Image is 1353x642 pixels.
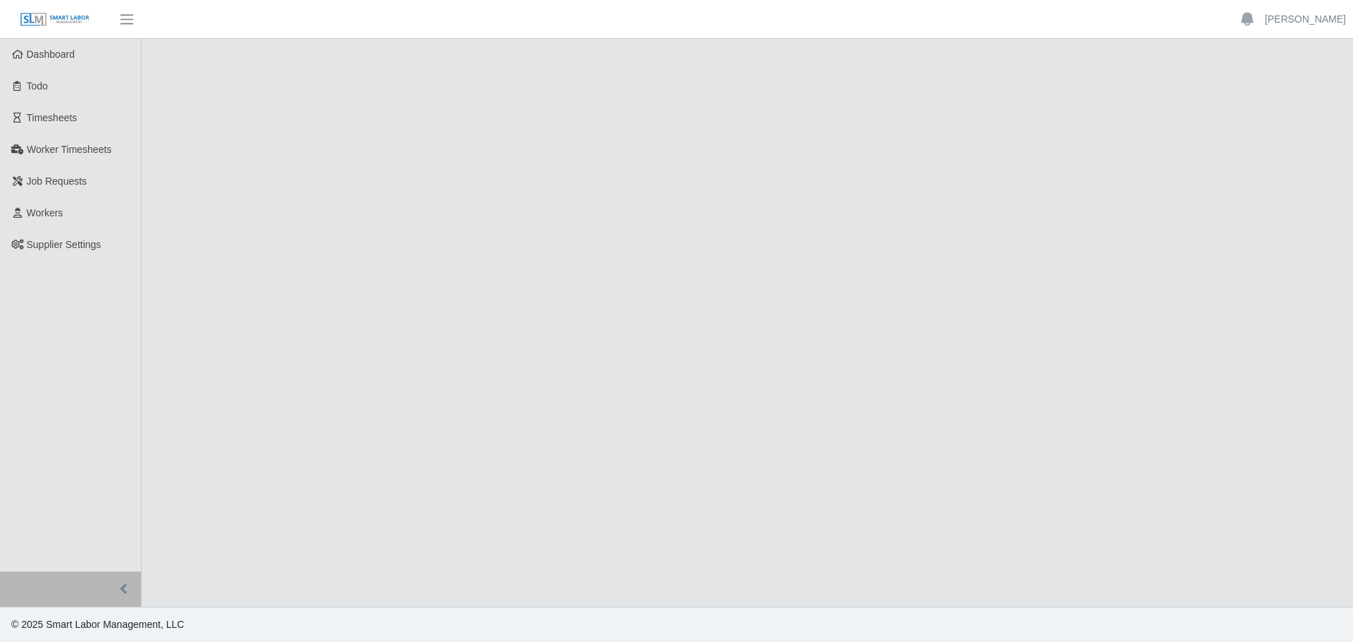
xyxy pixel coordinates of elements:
[27,207,63,218] span: Workers
[27,239,101,250] span: Supplier Settings
[11,619,184,630] span: © 2025 Smart Labor Management, LLC
[27,112,78,123] span: Timesheets
[1265,12,1346,27] a: [PERSON_NAME]
[27,144,111,155] span: Worker Timesheets
[27,80,48,92] span: Todo
[20,12,90,27] img: SLM Logo
[27,175,87,187] span: Job Requests
[27,49,75,60] span: Dashboard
